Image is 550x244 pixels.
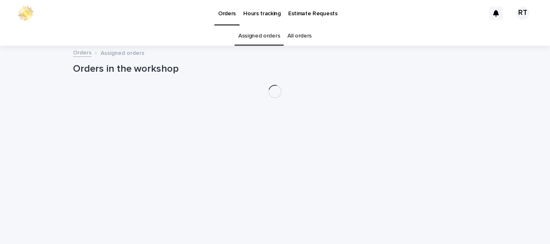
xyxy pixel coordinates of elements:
[16,5,35,21] img: 0ffKfDbyRa2Iv8hnaAqg
[73,47,92,57] a: Orders
[516,7,529,20] div: RT
[287,26,312,46] a: All orders
[101,48,144,57] p: Assigned orders
[238,26,280,46] a: Assigned orders
[73,63,477,75] h1: Orders in the workshop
